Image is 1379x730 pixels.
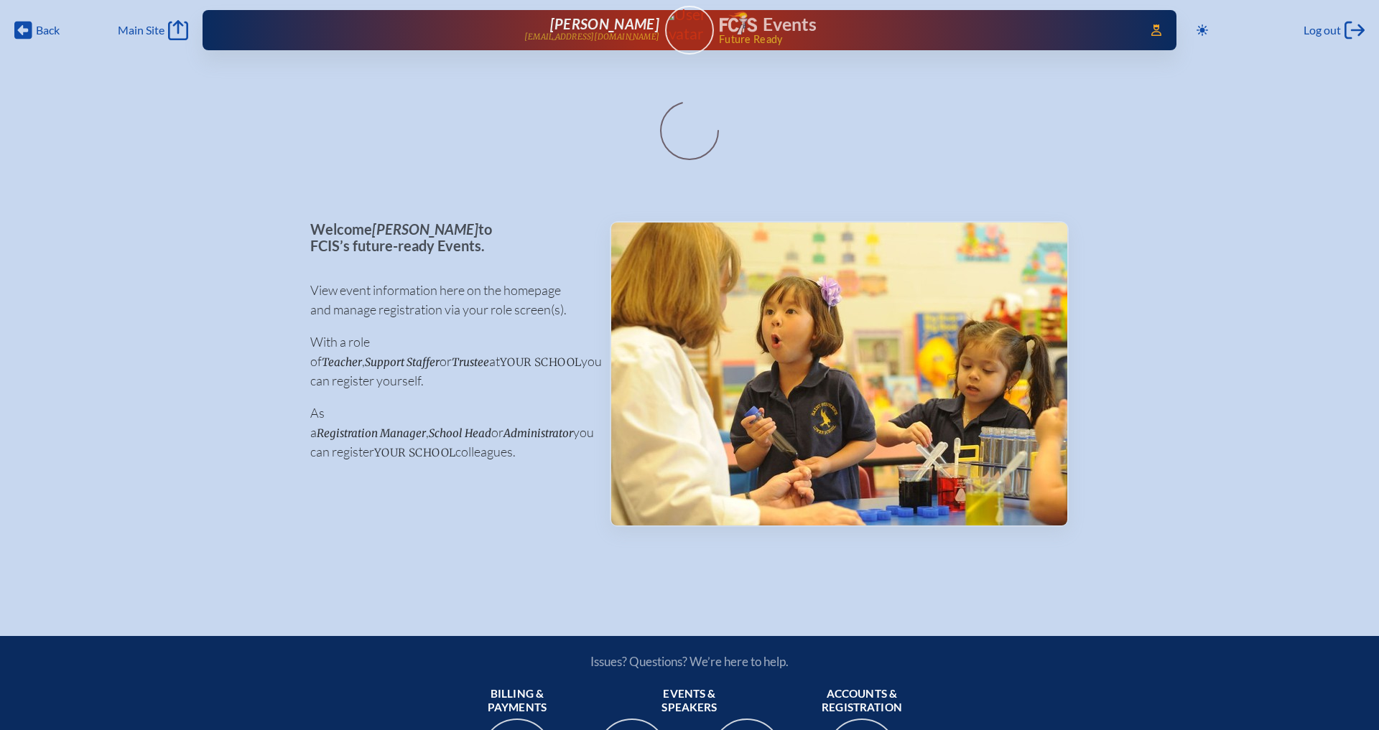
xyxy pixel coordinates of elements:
span: Events & speakers [638,687,741,716]
span: your school [374,446,455,459]
img: Events [611,223,1067,525]
p: Issues? Questions? We’re here to help. [437,654,942,669]
span: [PERSON_NAME] [550,15,659,32]
p: As a , or you can register colleagues. [310,403,587,462]
span: Trustee [452,355,489,369]
span: School Head [429,426,491,440]
span: Teacher [322,355,362,369]
p: View event information here on the homepage and manage registration via your role screen(s). [310,281,587,319]
span: Billing & payments [465,687,569,716]
span: Log out [1304,23,1341,37]
span: [PERSON_NAME] [372,220,478,238]
p: Welcome to FCIS’s future-ready Events. [310,221,587,253]
span: your school [500,355,581,369]
span: Accounts & registration [810,687,914,716]
span: Back [36,23,60,37]
span: Future Ready [719,34,1130,45]
span: Registration Manager [317,426,426,440]
a: [PERSON_NAME][EMAIL_ADDRESS][DOMAIN_NAME] [249,16,659,45]
div: FCIS Events — Future ready [720,11,1130,45]
span: Main Site [118,23,164,37]
span: Support Staffer [365,355,440,369]
p: [EMAIL_ADDRESS][DOMAIN_NAME] [524,32,659,42]
span: Administrator [503,426,573,440]
a: Main Site [118,20,188,40]
img: User Avatar [659,5,720,43]
p: With a role of , or at you can register yourself. [310,332,587,390]
a: User Avatar [665,6,714,55]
